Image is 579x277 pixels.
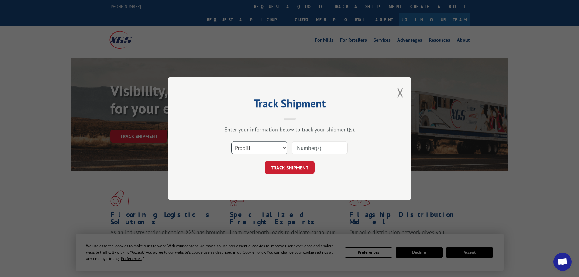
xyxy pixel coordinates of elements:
[198,126,381,133] div: Enter your information below to track your shipment(s).
[397,85,404,101] button: Close modal
[265,161,315,174] button: TRACK SHIPMENT
[292,141,348,154] input: Number(s)
[553,253,572,271] div: Open chat
[198,99,381,111] h2: Track Shipment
